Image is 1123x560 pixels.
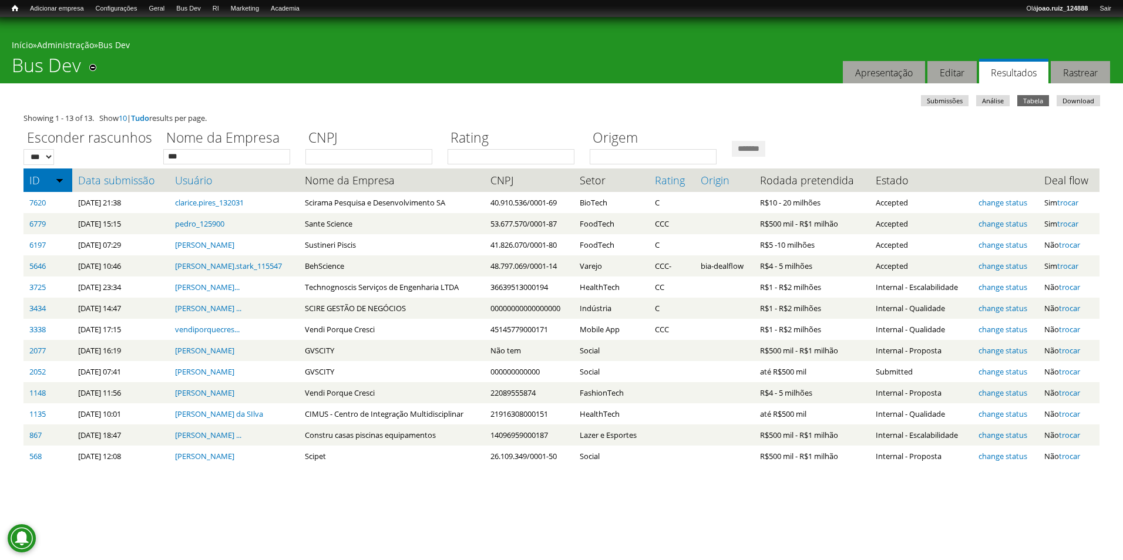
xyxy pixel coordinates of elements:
[1038,168,1100,192] th: Deal flow
[24,3,90,15] a: Adicionar empresa
[574,168,649,192] th: Setor
[1059,324,1080,335] a: trocar
[485,276,574,298] td: 36639513000194
[1059,409,1080,419] a: trocar
[1057,261,1078,271] a: trocar
[29,451,42,461] a: 568
[870,446,973,467] td: Internal - Proposta
[574,255,649,276] td: Varejo
[29,282,46,292] a: 3725
[299,213,485,234] td: Sante Science
[701,174,749,186] a: Origin
[299,446,485,467] td: Scipet
[72,382,169,403] td: [DATE] 11:56
[979,409,1027,419] a: change status
[29,366,46,377] a: 2052
[56,176,63,184] img: ordem crescente
[870,213,973,234] td: Accepted
[870,192,973,213] td: Accepted
[29,345,46,356] a: 2077
[1038,446,1100,467] td: Não
[979,59,1048,84] a: Resultados
[979,451,1027,461] a: change status
[870,424,973,446] td: Internal - Escalabilidade
[175,218,224,229] a: pedro_125900
[754,255,870,276] td: R$4 - 5 milhões
[979,366,1027,377] a: change status
[299,192,485,213] td: Scirama Pesquisa e Desenvolvimento SA
[870,276,973,298] td: Internal - Escalabilidade
[574,213,649,234] td: FoodTech
[175,451,234,461] a: [PERSON_NAME]
[143,3,170,15] a: Geral
[870,382,973,403] td: Internal - Proposta
[574,361,649,382] td: Social
[574,192,649,213] td: BioTech
[843,61,925,84] a: Apresentação
[979,387,1027,398] a: change status
[574,446,649,467] td: Social
[1038,403,1100,424] td: Não
[175,345,234,356] a: [PERSON_NAME]
[29,174,66,186] a: ID
[649,255,695,276] td: CCC-
[72,319,169,340] td: [DATE] 17:15
[72,340,169,361] td: [DATE] 16:19
[754,192,870,213] td: R$10 - 20 milhões
[754,298,870,319] td: R$1 - R$2 milhões
[590,128,724,149] label: Origem
[1038,319,1100,340] td: Não
[299,382,485,403] td: Vendi Porque Cresci
[175,197,244,208] a: clarice.pires_132031
[1059,451,1080,461] a: trocar
[1038,192,1100,213] td: Sim
[1038,234,1100,255] td: Não
[299,298,485,319] td: SCIRE GESTÃO DE NEGÓCIOS
[485,234,574,255] td: 41.826.070/0001-80
[649,192,695,213] td: C
[299,424,485,446] td: Constru casas piscinas equipamentos
[979,345,1027,356] a: change status
[1059,430,1080,440] a: trocar
[754,424,870,446] td: R$500 mil - R$1 milhão
[979,430,1027,440] a: change status
[979,303,1027,313] a: change status
[754,361,870,382] td: até R$500 mil
[485,382,574,403] td: 22089555874
[1037,5,1088,12] strong: joao.ruiz_124888
[574,319,649,340] td: Mobile App
[12,4,18,12] span: Início
[870,361,973,382] td: Submitted
[29,430,42,440] a: 867
[754,213,870,234] td: R$500 mil - R$1 milhão
[754,446,870,467] td: R$500 mil - R$1 milhão
[1038,276,1100,298] td: Não
[574,403,649,424] td: HealthTech
[23,128,156,149] label: Esconder rascunhos
[655,174,689,186] a: Rating
[72,361,169,382] td: [DATE] 07:41
[485,298,574,319] td: 00000000000000000
[485,446,574,467] td: 26.109.349/0001-50
[695,255,755,276] td: bia-dealflow
[175,324,240,335] a: vendiporquecres...
[72,192,169,213] td: [DATE] 21:38
[1059,345,1080,356] a: trocar
[1094,3,1117,15] a: Sair
[119,113,127,123] a: 10
[979,324,1027,335] a: change status
[29,303,46,313] a: 3434
[72,424,169,446] td: [DATE] 18:47
[649,298,695,319] td: C
[299,255,485,276] td: BehScience
[870,403,973,424] td: Internal - Qualidade
[754,234,870,255] td: R$5 -10 milhões
[1017,95,1049,106] a: Tabela
[485,361,574,382] td: 000000000000
[485,403,574,424] td: 21916308000151
[72,276,169,298] td: [DATE] 23:34
[1051,61,1110,84] a: Rastrear
[12,39,1111,54] div: » »
[485,213,574,234] td: 53.677.570/0001-87
[299,276,485,298] td: Technognoscis Serviços de Engenharia LTDA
